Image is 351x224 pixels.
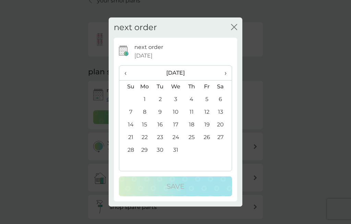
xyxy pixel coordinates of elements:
[119,131,137,144] td: 21
[137,144,153,157] td: 29
[119,176,232,196] button: Save
[215,80,232,93] th: Sa
[119,144,137,157] td: 28
[153,131,168,144] td: 23
[215,119,232,131] td: 20
[137,119,153,131] td: 15
[199,119,215,131] td: 19
[215,93,232,106] td: 6
[119,80,137,93] th: Su
[168,131,184,144] td: 24
[220,66,227,80] span: ›
[137,80,153,93] th: Mo
[153,93,168,106] td: 2
[153,80,168,93] th: Tu
[199,93,215,106] td: 5
[114,23,157,33] h2: next order
[168,144,184,157] td: 31
[184,80,199,93] th: Th
[167,181,184,192] p: Save
[137,93,153,106] td: 1
[119,119,137,131] td: 14
[215,131,232,144] td: 27
[119,106,137,119] td: 7
[199,80,215,93] th: Fr
[184,119,199,131] td: 18
[137,66,215,80] th: [DATE]
[168,106,184,119] td: 10
[137,106,153,119] td: 8
[134,51,153,60] span: [DATE]
[153,106,168,119] td: 9
[153,144,168,157] td: 30
[137,131,153,144] td: 22
[184,106,199,119] td: 11
[168,93,184,106] td: 3
[184,131,199,144] td: 25
[134,43,163,52] p: next order
[168,80,184,93] th: We
[199,106,215,119] td: 12
[153,119,168,131] td: 16
[231,24,237,31] button: close
[184,93,199,106] td: 4
[215,106,232,119] td: 13
[199,131,215,144] td: 26
[124,66,132,80] span: ‹
[168,119,184,131] td: 17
